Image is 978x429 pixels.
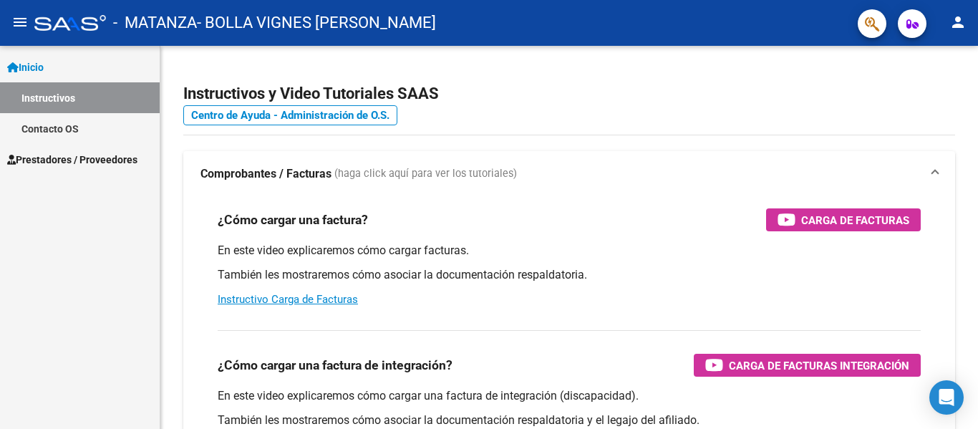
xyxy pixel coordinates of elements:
[929,380,964,415] div: Open Intercom Messenger
[949,14,967,31] mat-icon: person
[7,59,44,75] span: Inicio
[218,243,921,259] p: En este video explicaremos cómo cargar facturas.
[801,211,909,229] span: Carga de Facturas
[218,293,358,306] a: Instructivo Carga de Facturas
[218,388,921,404] p: En este video explicaremos cómo cargar una factura de integración (discapacidad).
[183,151,955,197] mat-expansion-panel-header: Comprobantes / Facturas (haga click aquí para ver los tutoriales)
[218,210,368,230] h3: ¿Cómo cargar una factura?
[729,357,909,375] span: Carga de Facturas Integración
[218,267,921,283] p: También les mostraremos cómo asociar la documentación respaldatoria.
[218,355,452,375] h3: ¿Cómo cargar una factura de integración?
[113,7,197,39] span: - MATANZA
[334,166,517,182] span: (haga click aquí para ver los tutoriales)
[766,208,921,231] button: Carga de Facturas
[694,354,921,377] button: Carga de Facturas Integración
[200,166,331,182] strong: Comprobantes / Facturas
[7,152,137,168] span: Prestadores / Proveedores
[197,7,436,39] span: - BOLLA VIGNES [PERSON_NAME]
[218,413,921,428] p: También les mostraremos cómo asociar la documentación respaldatoria y el legajo del afiliado.
[11,14,29,31] mat-icon: menu
[183,105,397,125] a: Centro de Ayuda - Administración de O.S.
[183,80,955,107] h2: Instructivos y Video Tutoriales SAAS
